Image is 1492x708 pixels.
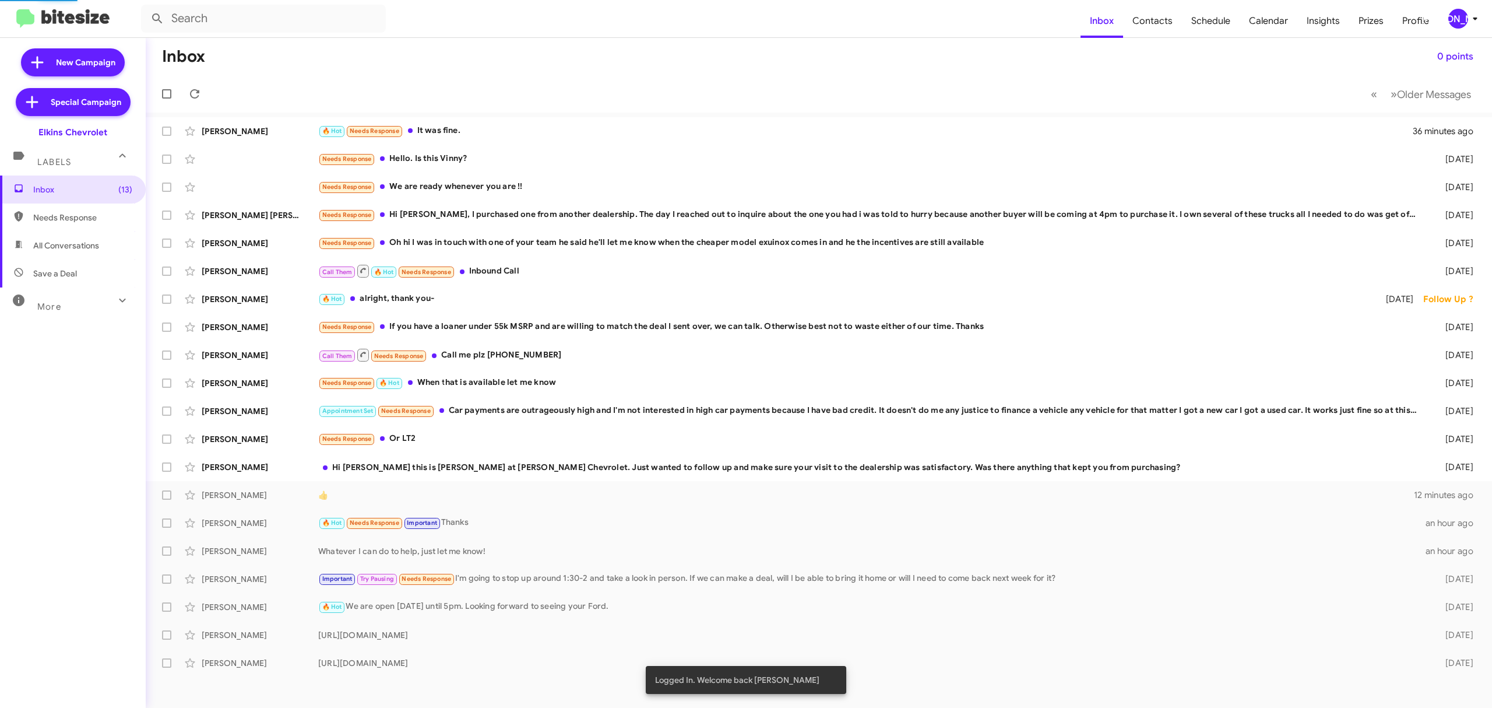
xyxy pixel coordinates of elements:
div: [DATE] [1366,293,1423,305]
a: Schedule [1182,4,1240,38]
a: Prizes [1349,4,1393,38]
div: [DATE] [1423,601,1483,613]
div: I'm going to stop up around 1:30-2 and take a look in person. If we can make a deal, will I be ab... [318,572,1423,586]
div: Inbound Call [318,264,1423,278]
div: [PERSON_NAME] [202,349,318,361]
div: [DATE] [1423,573,1483,585]
div: [PERSON_NAME] [202,293,318,305]
div: [DATE] [1423,181,1483,193]
a: Calendar [1240,4,1297,38]
a: Special Campaign [16,88,131,116]
span: 🔥 Hot [322,603,342,611]
div: an hour ago [1423,545,1483,557]
input: Search [141,5,386,33]
div: [PERSON_NAME] [202,265,318,277]
div: We are ready whenever you are !! [318,180,1423,194]
div: Car payments are outrageously high and I'm not interested in high car payments because I have bad... [318,404,1423,418]
div: [DATE] [1423,629,1483,641]
button: [PERSON_NAME] [1438,9,1479,29]
span: 🔥 Hot [374,268,394,276]
a: Profile [1393,4,1438,38]
div: [DATE] [1423,153,1483,165]
span: Needs Response [374,352,424,360]
span: Needs Response [322,211,372,219]
div: [PERSON_NAME] [202,601,318,613]
div: [DATE] [1423,321,1483,333]
div: [DATE] [1423,237,1483,249]
span: 🔥 Hot [322,519,342,527]
div: Call me plz [PHONE_NUMBER] [318,348,1423,362]
div: Or LT2 [318,432,1423,446]
div: [URL][DOMAIN_NAME] [318,629,1423,641]
div: [PERSON_NAME] [1448,9,1468,29]
span: Important [322,575,353,583]
div: [PERSON_NAME] [202,433,318,445]
span: Call Them [322,268,353,276]
div: [DATE] [1423,265,1483,277]
a: Inbox [1081,4,1123,38]
span: Needs Response [402,268,451,276]
div: alright, thank you- [318,292,1366,306]
span: 🔥 Hot [322,127,342,135]
span: Needs Response [402,575,451,583]
span: Call Them [322,352,353,360]
div: 36 minutes ago [1413,125,1483,137]
span: Needs Response [322,435,372,443]
span: All Conversations [33,240,99,251]
span: Save a Deal [33,268,77,279]
div: [PERSON_NAME] [202,125,318,137]
button: Next [1384,82,1478,106]
span: (13) [118,184,132,195]
div: [PERSON_NAME] [202,321,318,333]
span: 🔥 Hot [379,379,399,387]
div: [PERSON_NAME] [202,657,318,669]
span: Needs Response [350,519,399,527]
div: [PERSON_NAME] [202,237,318,249]
div: an hour ago [1423,517,1483,529]
div: [PERSON_NAME] [202,461,318,473]
span: Appointment Set [322,407,374,415]
div: Elkins Chevrolet [38,127,107,138]
div: Thanks [318,516,1423,530]
div: Follow Up ? [1423,293,1483,305]
div: [DATE] [1423,377,1483,389]
div: Oh hi I was in touch with one of your team he said he'll let me know when the cheaper model exuin... [318,236,1423,250]
span: Older Messages [1397,88,1471,101]
div: [DATE] [1423,461,1483,473]
nav: Page navigation example [1364,82,1478,106]
span: More [37,302,61,312]
a: New Campaign [21,48,125,76]
div: Hello. Is this Vinny? [318,152,1423,166]
div: [DATE] [1423,349,1483,361]
span: Needs Response [350,127,399,135]
span: Labels [37,157,71,167]
span: Logged In. Welcome back [PERSON_NAME] [655,674,819,686]
span: Needs Response [33,212,132,223]
div: 👍 [318,489,1414,501]
div: [DATE] [1423,405,1483,417]
div: [DATE] [1423,657,1483,669]
span: Special Campaign [51,96,121,108]
span: » [1391,87,1397,101]
a: Insights [1297,4,1349,38]
span: Needs Response [322,155,372,163]
span: Needs Response [322,183,372,191]
span: 🔥 Hot [322,295,342,303]
div: [PERSON_NAME] [202,629,318,641]
div: [DATE] [1423,433,1483,445]
div: If you have a loaner under 55k MSRP and are willing to match the deal I sent over, we can talk. O... [318,320,1423,334]
span: Important [407,519,437,527]
div: Hi [PERSON_NAME], I purchased one from another dealership. The day I reached out to inquire about... [318,208,1423,222]
span: 0 points [1437,46,1473,67]
span: Needs Response [381,407,431,415]
button: Previous [1364,82,1384,106]
a: Contacts [1123,4,1182,38]
div: [PERSON_NAME] [202,517,318,529]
